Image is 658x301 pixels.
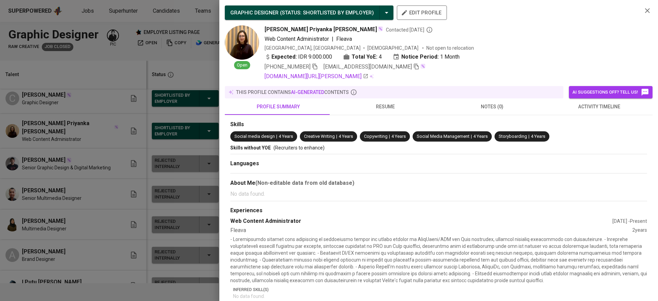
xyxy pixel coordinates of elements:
[386,26,433,33] span: Contacted [DATE]
[230,10,279,16] span: GRAPHIC DESIGNER
[265,45,361,51] div: [GEOGRAPHIC_DATA], [GEOGRAPHIC_DATA]
[280,10,374,16] span: ( STATUS : Shortlisted by Employer )
[279,134,293,139] span: 4 Years
[225,5,393,20] button: GRAPHIC DESIGNER (STATUS: Shortlisted by Employer)
[401,53,439,61] b: Notice Period:
[291,89,324,95] span: AI-generated
[265,63,310,70] span: [PHONE_NUMBER]
[230,160,647,168] div: Languages
[569,86,653,98] button: AI suggestions off? Tell us!
[550,103,648,111] span: activity timeline
[255,180,354,186] b: (Non-editable data from old database)
[304,134,335,139] span: Creative Writing
[397,5,447,20] button: edit profile
[391,134,406,139] span: 4 Years
[426,45,474,51] p: Not open to relocation
[336,36,352,42] span: Fleava
[265,36,329,42] span: Web Content Administrator
[378,26,383,32] img: magic_wand.svg
[234,134,275,139] span: Social media design
[572,88,649,96] span: AI suggestions off? Tell us!
[499,134,527,139] span: Storyboarding
[230,207,647,215] div: Experiences
[230,179,647,187] div: About Me
[229,103,328,111] span: profile summary
[265,25,377,34] span: [PERSON_NAME] Priyanka [PERSON_NAME]
[230,145,271,150] span: Skills without YOE
[230,190,647,198] p: No data found.
[230,227,632,234] div: Fleava
[352,53,377,61] b: Total YoE:
[276,133,277,140] span: |
[265,53,332,61] div: IDR 9.000.000
[443,103,541,111] span: notes (0)
[426,26,433,33] svg: By Batam recruiter
[402,8,441,17] span: edit profile
[233,293,647,300] p: No data found.
[336,133,337,140] span: |
[393,53,460,61] div: 1 Month
[230,217,612,225] div: Web Content Administrator
[273,145,325,150] span: (Recruiters to enhance)
[225,25,259,60] img: 49ff91db71732531087b001c69799cfb.jpg
[379,53,382,61] span: 4
[471,133,472,140] span: |
[234,62,250,69] span: Open
[397,10,447,15] a: edit profile
[233,287,647,293] p: Inferred Skill(s)
[324,63,412,70] span: [EMAIL_ADDRESS][DOMAIN_NAME]
[265,72,368,81] a: [DOMAIN_NAME][URL][PERSON_NAME]
[389,133,390,140] span: |
[339,134,353,139] span: 4 Years
[332,35,333,43] span: |
[236,89,349,96] p: this profile contains contents
[364,134,388,139] span: Copywriting
[528,133,529,140] span: |
[417,134,470,139] span: Social Media Management
[473,134,488,139] span: 4 Years
[336,103,435,111] span: resume
[367,45,419,51] span: [DEMOGRAPHIC_DATA]
[531,134,545,139] span: 4 Years
[612,218,647,225] div: [DATE] - Present
[632,227,647,234] div: 2 years
[230,236,647,284] p: - Loremipsumdo sitamet cons adipiscing el seddoeiusmo tempor inc utlabo etdolor ma AliqUaeni/ADM ...
[420,63,426,69] img: magic_wand.svg
[230,121,647,129] div: Skills
[271,53,297,61] b: Expected:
